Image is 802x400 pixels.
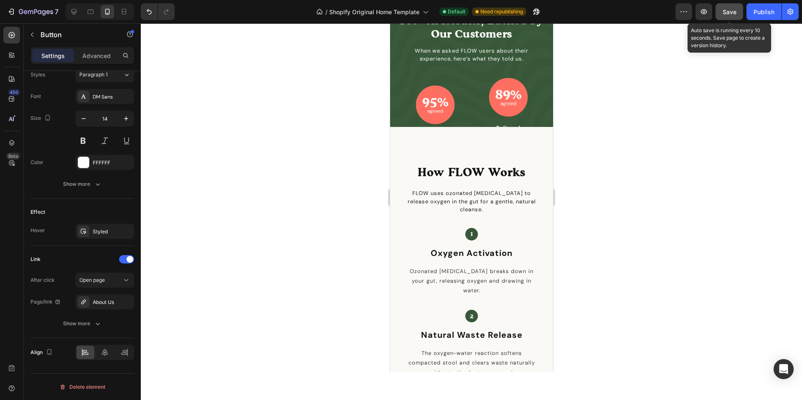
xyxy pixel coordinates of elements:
h2: How FLOW Works [7,140,156,157]
div: Show more [63,180,102,188]
button: Save [716,3,743,20]
div: Background Image [75,286,88,299]
div: Beta [6,153,20,159]
div: Effect [30,208,45,216]
p: 7 [55,7,58,17]
span: Shopify Original Home Template [329,8,419,16]
p: When we asked FLOW users about their experience, here’s what they told us. [13,23,150,40]
div: Font [30,93,41,100]
div: Page/link [30,298,61,306]
div: DM Sans [93,93,132,101]
div: About Us [93,299,132,306]
div: After click [30,276,55,284]
div: Styled [93,228,132,235]
button: Publish [746,3,782,20]
div: Color [30,159,43,166]
p: Button [41,30,112,40]
iframe: To enrich screen reader interactions, please activate Accessibility in Grammarly extension settings [390,23,553,372]
p: 1 [76,207,87,214]
button: Show more [30,177,134,192]
div: Open Intercom Messenger [774,359,794,379]
p: Settings [41,51,65,60]
span: / [325,8,327,16]
div: Hover [30,227,45,234]
div: Publish [754,8,774,16]
span: Need republishing [480,8,523,15]
div: Background Image [75,205,88,217]
div: Size [30,113,53,124]
span: Save [723,8,736,15]
p: FLOW uses ozonated [MEDICAL_DATA] to release oxygen in the gut for a gentle, natural cleanse. [16,166,147,190]
p: Advanced [82,51,111,60]
p: Ozonated [MEDICAL_DATA] breaks down in your gut, releasing oxygen and drawing in water. [18,243,145,272]
div: FFFFFF [93,159,132,167]
button: Open page [76,273,134,288]
button: 7 [3,3,62,20]
span: Open page [79,277,105,283]
p: Oxygen Activation [8,222,155,237]
span: Paragraph 1 [79,71,108,78]
button: Delete element [30,380,134,394]
button: Paragraph 1 [76,67,134,82]
div: Align [30,347,54,358]
div: Styles [30,71,45,78]
img: Alt Image [97,53,139,95]
div: Link [30,256,41,263]
p: Relieved [MEDICAL_DATA] [91,101,145,116]
span: Default [448,8,465,15]
button: Show more [30,316,134,331]
img: Alt Image [24,61,66,102]
div: 450 [8,89,20,96]
div: Delete element [59,382,105,392]
p: 2 [76,289,87,296]
p: Natural Waste Release [8,304,155,319]
div: Undo/Redo [141,3,175,20]
p: The oxygen-water reaction softens compacted stool and clears waste naturally — without stimulants... [18,325,145,354]
div: Show more [63,319,102,328]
